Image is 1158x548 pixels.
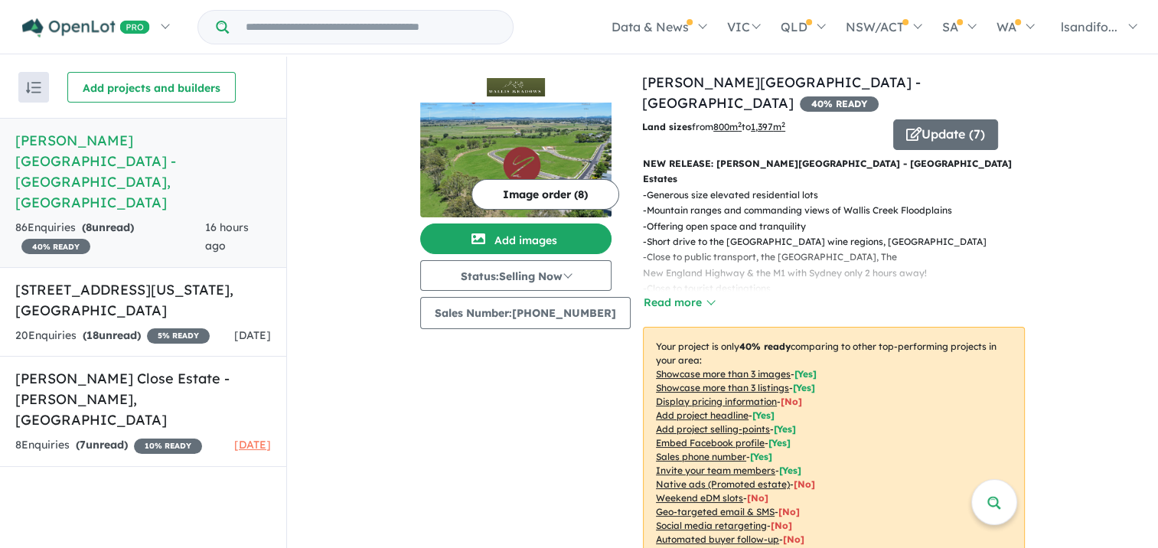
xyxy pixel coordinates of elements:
button: Add projects and builders [67,72,236,103]
button: Status:Selling Now [420,260,612,291]
p: - Generous size elevated residential lots [643,188,999,203]
u: Native ads (Promoted estate) [656,478,790,490]
span: [DATE] [234,438,271,452]
b: Land sizes [642,121,692,132]
u: Automated buyer follow-up [656,533,779,545]
button: Sales Number:[PHONE_NUMBER] [420,297,631,329]
input: Try estate name, suburb, builder or developer [232,11,510,44]
p: - Close to public transport, the [GEOGRAPHIC_DATA], The New England Highway & the M1 with Sydney ... [643,250,999,281]
u: Add project selling-points [656,423,770,435]
u: Embed Facebook profile [656,437,765,449]
span: [ Yes ] [768,437,791,449]
span: to [742,121,785,132]
div: 8 Enquir ies [15,436,202,455]
button: Read more [643,294,715,312]
span: lsandifo... [1061,19,1117,34]
button: Update (7) [893,119,998,150]
span: [ Yes ] [779,465,801,476]
span: 40 % READY [21,239,90,254]
p: NEW RELEASE: [PERSON_NAME][GEOGRAPHIC_DATA] - [GEOGRAPHIC_DATA] Estates [643,156,1025,188]
h5: [PERSON_NAME][GEOGRAPHIC_DATA] - [GEOGRAPHIC_DATA] , [GEOGRAPHIC_DATA] [15,130,271,213]
button: Add images [420,223,612,254]
button: Image order (8) [471,179,619,210]
u: Display pricing information [656,396,777,407]
p: - Mountain ranges and commanding views of Wallis Creek Floodplains [643,203,999,218]
u: Weekend eDM slots [656,492,743,504]
span: 40 % READY [800,96,879,112]
img: Wallis Meadows Estate - East Maitland Logo [426,78,605,96]
u: 800 m [713,121,742,132]
img: sort.svg [26,82,41,93]
span: 7 [80,438,86,452]
u: Sales phone number [656,451,746,462]
sup: 2 [738,120,742,129]
u: Invite your team members [656,465,775,476]
p: - Short drive to the [GEOGRAPHIC_DATA] wine regions, [GEOGRAPHIC_DATA] [643,234,999,250]
strong: ( unread) [82,220,134,234]
span: [No] [747,492,768,504]
p: - Offering open space and tranquility [643,219,999,234]
img: Wallis Meadows Estate - East Maitland [420,103,612,217]
span: 5 % READY [147,328,210,344]
span: [No] [794,478,815,490]
strong: ( unread) [83,328,141,342]
h5: [STREET_ADDRESS][US_STATE] , [GEOGRAPHIC_DATA] [15,279,271,321]
span: [ Yes ] [793,382,815,393]
h5: [PERSON_NAME] Close Estate - [PERSON_NAME] , [GEOGRAPHIC_DATA] [15,368,271,430]
sup: 2 [781,120,785,129]
span: 16 hours ago [205,220,249,253]
u: Showcase more than 3 listings [656,382,789,393]
span: 10 % READY [134,439,202,454]
p: from [642,119,882,135]
span: [DATE] [234,328,271,342]
p: - Close to tourist destinations [643,281,999,296]
div: 86 Enquir ies [15,219,205,256]
span: [No] [771,520,792,531]
img: Openlot PRO Logo White [22,18,150,38]
a: Wallis Meadows Estate - East Maitland LogoWallis Meadows Estate - East Maitland [420,72,612,217]
span: 8 [86,220,92,234]
a: [PERSON_NAME][GEOGRAPHIC_DATA] - [GEOGRAPHIC_DATA] [642,73,921,112]
span: [No] [778,506,800,517]
u: Social media retargeting [656,520,767,531]
u: Showcase more than 3 images [656,368,791,380]
div: 20 Enquir ies [15,327,210,345]
span: [ Yes ] [794,368,817,380]
span: 18 [86,328,99,342]
strong: ( unread) [76,438,128,452]
span: [ Yes ] [750,451,772,462]
span: [ Yes ] [752,409,775,421]
span: [ No ] [781,396,802,407]
u: Geo-targeted email & SMS [656,506,775,517]
u: Add project headline [656,409,749,421]
span: [ Yes ] [774,423,796,435]
span: [No] [783,533,804,545]
b: 40 % ready [739,341,791,352]
u: 1,397 m [751,121,785,132]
